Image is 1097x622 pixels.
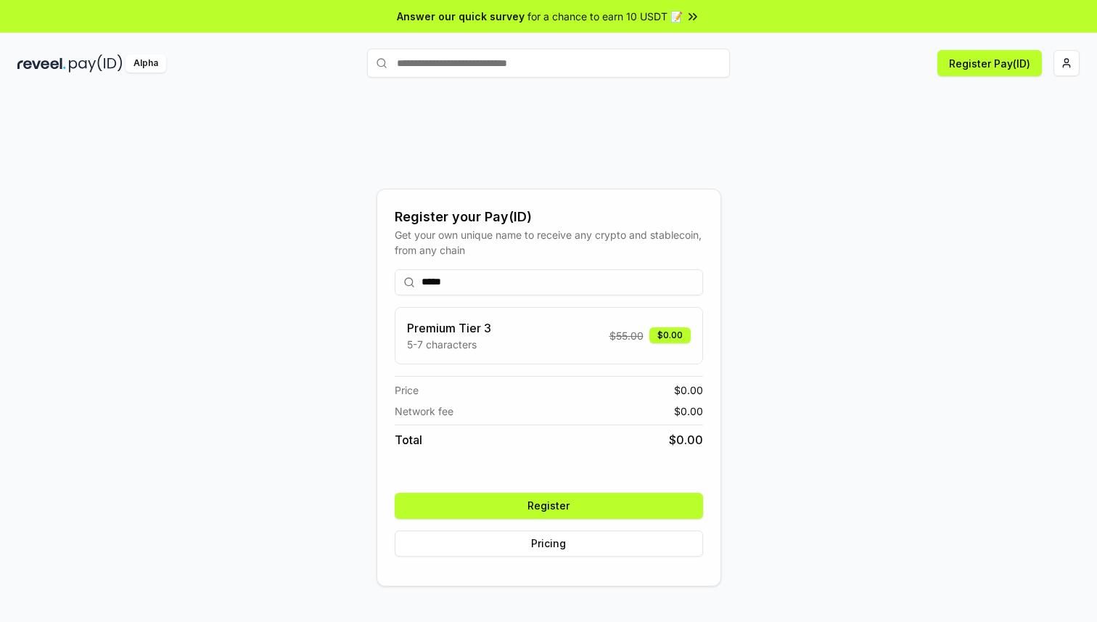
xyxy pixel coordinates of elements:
[395,382,419,398] span: Price
[126,54,166,73] div: Alpha
[395,404,453,419] span: Network fee
[395,431,422,449] span: Total
[609,328,644,343] span: $ 55.00
[395,227,703,258] div: Get your own unique name to receive any crypto and stablecoin, from any chain
[395,207,703,227] div: Register your Pay(ID)
[407,319,491,337] h3: Premium Tier 3
[649,327,691,343] div: $0.00
[395,531,703,557] button: Pricing
[407,337,491,352] p: 5-7 characters
[674,404,703,419] span: $ 0.00
[17,54,66,73] img: reveel_dark
[527,9,683,24] span: for a chance to earn 10 USDT 📝
[674,382,703,398] span: $ 0.00
[669,431,703,449] span: $ 0.00
[397,9,525,24] span: Answer our quick survey
[937,50,1042,76] button: Register Pay(ID)
[395,493,703,519] button: Register
[69,54,123,73] img: pay_id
